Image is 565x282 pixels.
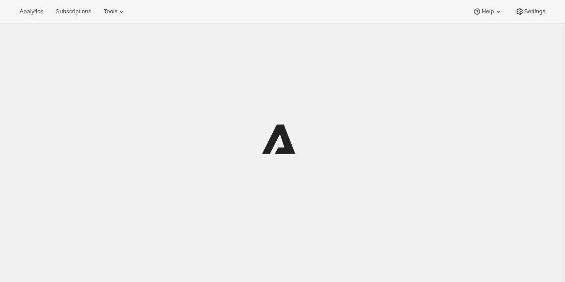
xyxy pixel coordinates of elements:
button: Analytics [14,5,48,18]
span: Help [481,8,493,15]
span: Settings [524,8,545,15]
span: Subscriptions [56,8,91,15]
span: Analytics [20,8,43,15]
button: Help [467,5,508,18]
button: Tools [98,5,131,18]
button: Subscriptions [50,5,96,18]
button: Settings [510,5,551,18]
span: Tools [103,8,117,15]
